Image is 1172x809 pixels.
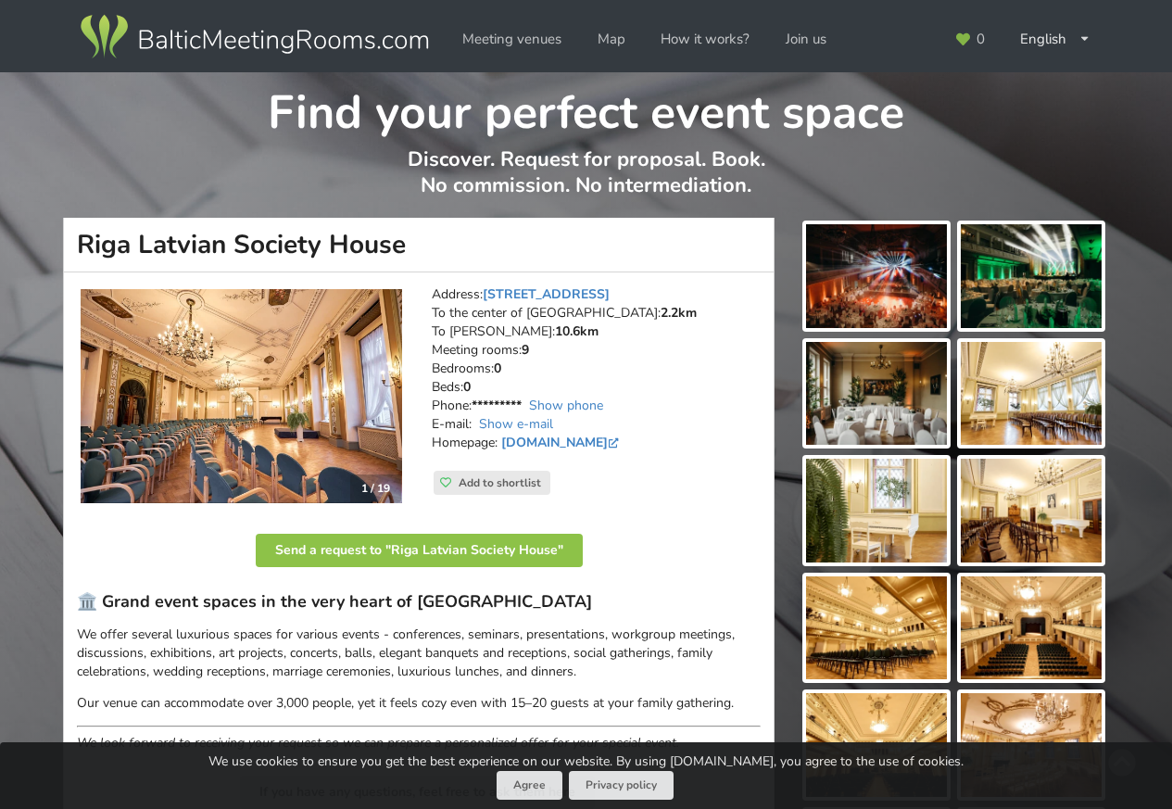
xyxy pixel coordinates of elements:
[81,289,402,504] a: Historic event venue | Riga | Riga Latvian Society House 1 / 19
[1007,21,1103,57] div: English
[77,11,432,63] img: Baltic Meeting Rooms
[569,771,674,800] a: Privacy policy
[961,224,1102,328] img: Riga Latvian Society House | Riga | Event place - gallery picture
[256,534,583,567] button: Send a request to "Riga Latvian Society House"
[497,771,562,800] button: Agree
[463,378,471,396] strong: 0
[501,434,623,451] a: [DOMAIN_NAME]
[63,218,775,272] h1: Riga Latvian Society House
[977,32,985,46] span: 0
[522,341,529,359] strong: 9
[459,475,541,490] span: Add to shortlist
[806,342,947,446] img: Riga Latvian Society House | Riga | Event place - gallery picture
[806,576,947,680] img: Riga Latvian Society House | Riga | Event place - gallery picture
[64,72,1108,143] h1: Find your perfect event space
[77,591,761,613] h3: 🏛️ Grand event spaces in the very heart of [GEOGRAPHIC_DATA]
[494,360,501,377] strong: 0
[77,694,761,713] p: Our venue can accommodate over 3,000 people, yet it feels cozy even with 15–20 guests at your fam...
[773,21,839,57] a: Join us
[585,21,638,57] a: Map
[961,459,1102,563] img: Riga Latvian Society House | Riga | Event place - gallery picture
[806,459,947,563] img: Riga Latvian Society House | Riga | Event place - gallery picture
[529,397,603,414] a: Show phone
[961,693,1102,797] img: Riga Latvian Society House | Riga | Event place - gallery picture
[648,21,762,57] a: How it works?
[961,342,1102,446] img: Riga Latvian Society House | Riga | Event place - gallery picture
[64,146,1108,218] p: Discover. Request for proposal. Book. No commission. No intermediation.
[350,474,401,502] div: 1 / 19
[806,693,947,797] img: Riga Latvian Society House | Riga | Event place - gallery picture
[961,576,1102,680] img: Riga Latvian Society House | Riga | Event place - gallery picture
[555,322,599,340] strong: 10.6km
[483,285,610,303] a: [STREET_ADDRESS]
[432,285,761,471] address: Address: To the center of [GEOGRAPHIC_DATA]: To [PERSON_NAME]: Meeting rooms: Bedrooms: Beds: Pho...
[806,224,947,328] img: Riga Latvian Society House | Riga | Event place - gallery picture
[449,21,574,57] a: Meeting venues
[77,734,679,752] em: We look forward to receiving your request so we can prepare a personalized offer for your special...
[661,304,697,322] strong: 2.2km
[81,289,402,504] img: Historic event venue | Riga | Riga Latvian Society House
[479,415,553,433] a: Show e-mail
[77,626,761,681] p: We offer several luxurious spaces for various events - conferences, seminars, presentations, work...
